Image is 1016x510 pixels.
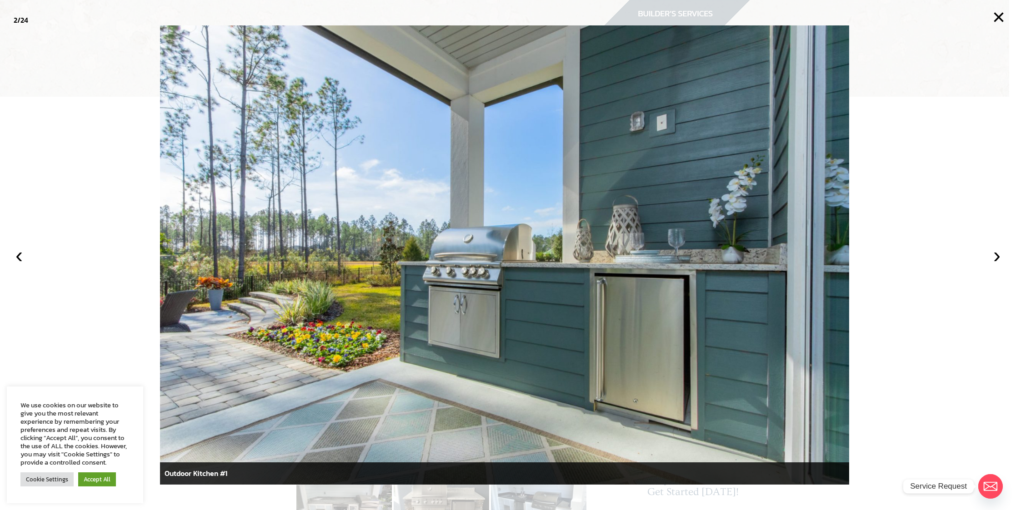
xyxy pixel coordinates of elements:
[20,401,130,466] div: We use cookies on our website to give you the most relevant experience by remembering your prefer...
[14,15,17,25] span: 2
[978,474,1003,499] a: Email
[987,245,1007,265] button: ›
[20,15,28,25] span: 24
[160,462,849,485] div: Outdoor Kitchen #1
[14,14,28,27] div: /
[78,472,116,486] a: Accept All
[160,25,849,485] img: MG_0236-scaled.jpg
[9,245,29,265] button: ‹
[20,472,74,486] a: Cookie Settings
[989,7,1009,27] button: ×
